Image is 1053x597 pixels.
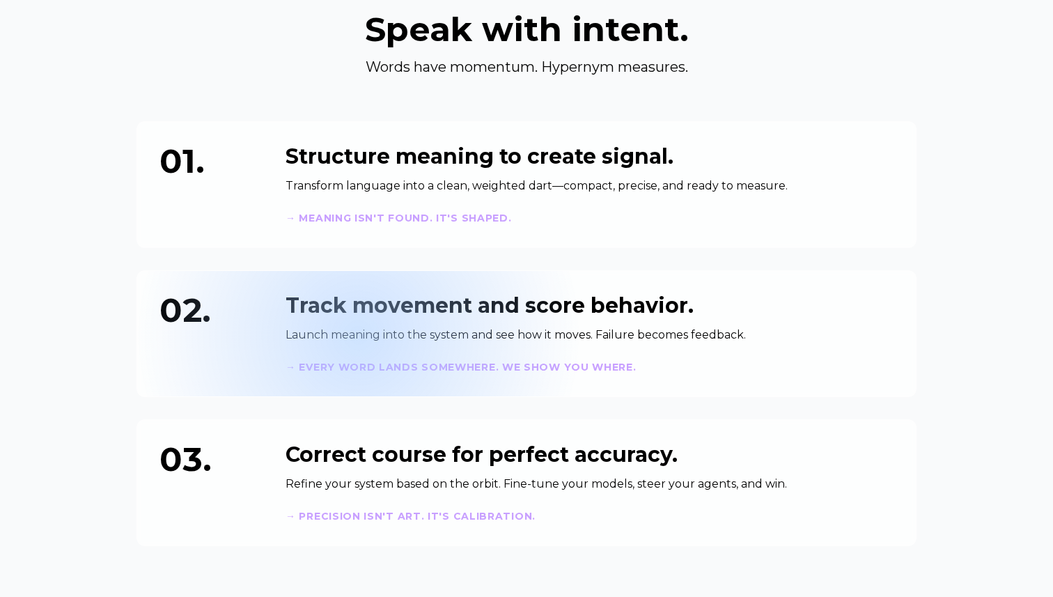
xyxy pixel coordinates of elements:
[136,13,916,46] h2: Speak with intent.
[259,57,794,77] p: Words have momentum. Hypernym measures.
[159,442,263,476] div: 03.
[286,476,894,493] p: Refine your system based on the orbit. Fine-tune your models, steer your agents, and win.
[286,144,894,169] h3: Structure meaning to create signal.
[286,327,894,343] p: Launch meaning into the system and see how it moves. Failure becomes feedback.
[159,144,263,178] div: 01.
[159,293,263,327] div: 02.
[286,212,512,224] strong: → Meaning isn't found. It's shaped.
[286,442,894,467] h3: Correct course for perfect accuracy.
[286,293,894,318] h3: Track movement and score behavior.
[286,361,637,373] strong: → Every word lands somewhere. We show you where.
[286,178,894,194] p: Transform language into a clean, weighted dart—compact, precise, and ready to measure.
[286,510,536,522] strong: → Precision isn't art. It's calibration.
